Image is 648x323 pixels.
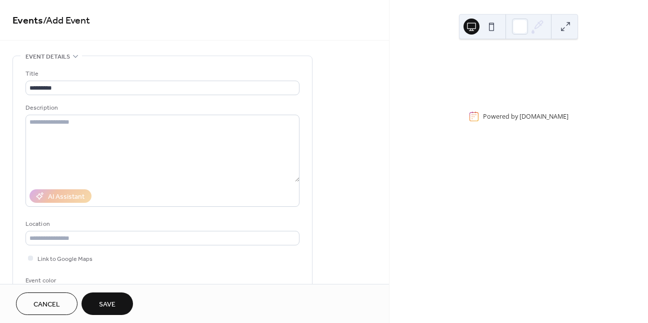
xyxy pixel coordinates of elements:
[81,292,133,315] button: Save
[483,112,568,121] div: Powered by
[99,299,115,310] span: Save
[43,11,90,31] span: / Add Event
[422,60,615,70] div: No upcoming events
[25,69,297,79] div: Title
[37,254,92,264] span: Link to Google Maps
[25,275,100,286] div: Event color
[16,292,77,315] button: Cancel
[519,112,568,121] a: [DOMAIN_NAME]
[25,219,297,229] div: Location
[12,11,43,31] a: Events
[33,299,60,310] span: Cancel
[25,52,70,62] span: Event details
[25,103,297,113] div: Description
